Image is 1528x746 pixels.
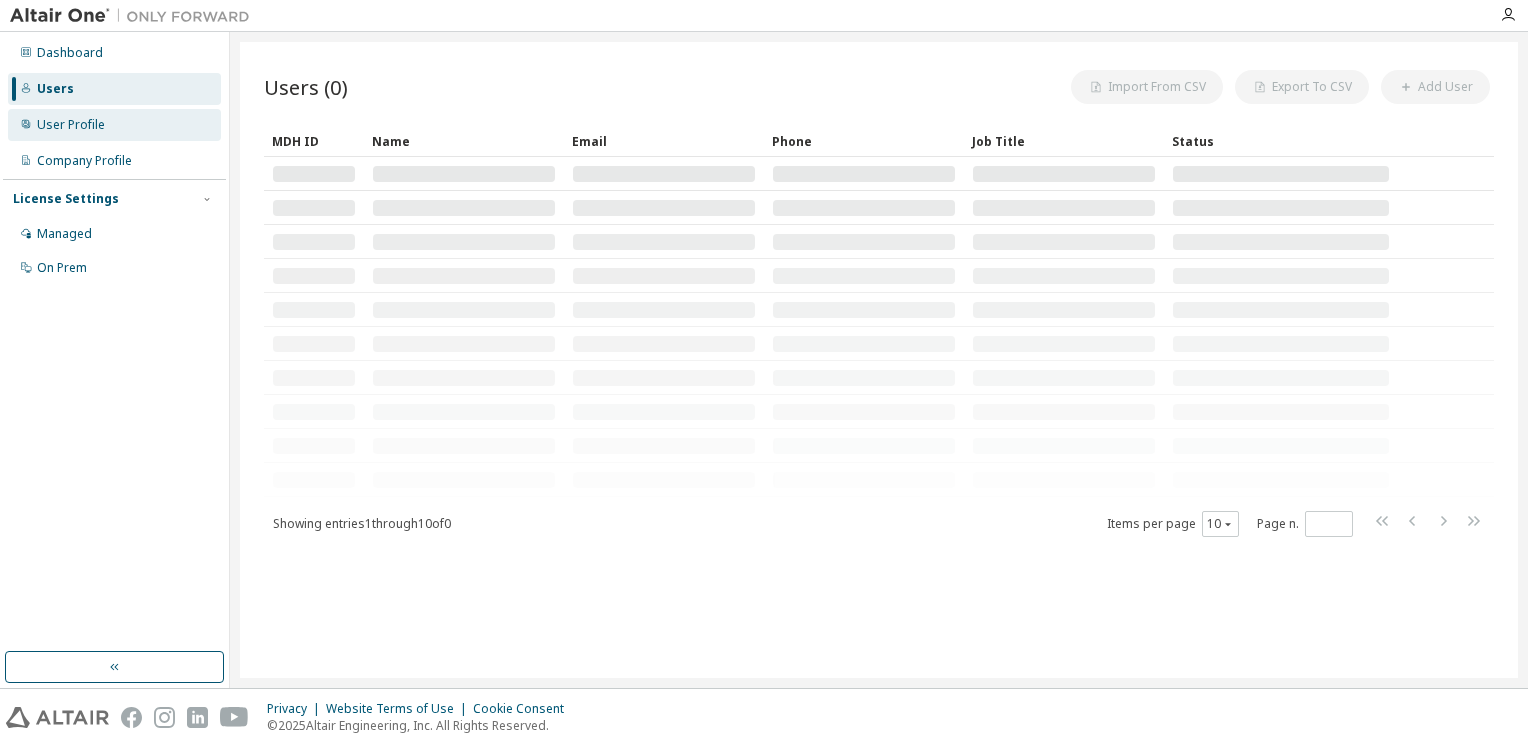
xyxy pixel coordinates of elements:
[972,125,1156,157] div: Job Title
[267,717,576,734] p: © 2025 Altair Engineering, Inc. All Rights Reserved.
[220,707,249,728] img: youtube.svg
[273,515,451,532] span: Showing entries 1 through 10 of 0
[37,81,74,97] div: Users
[37,260,87,276] div: On Prem
[267,701,326,717] div: Privacy
[187,707,208,728] img: linkedin.svg
[121,707,142,728] img: facebook.svg
[6,707,109,728] img: altair_logo.svg
[37,153,132,169] div: Company Profile
[1107,511,1239,537] span: Items per page
[1257,511,1353,537] span: Page n.
[1071,70,1223,104] button: Import From CSV
[1207,516,1234,532] button: 10
[772,125,956,157] div: Phone
[1235,70,1369,104] button: Export To CSV
[264,73,348,101] span: Users (0)
[10,6,260,26] img: Altair One
[154,707,175,728] img: instagram.svg
[37,117,105,133] div: User Profile
[473,701,576,717] div: Cookie Consent
[372,125,556,157] div: Name
[1172,125,1390,157] div: Status
[1381,70,1490,104] button: Add User
[37,45,103,61] div: Dashboard
[326,701,473,717] div: Website Terms of Use
[272,125,356,157] div: MDH ID
[13,191,119,207] div: License Settings
[37,226,92,242] div: Managed
[572,125,756,157] div: Email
